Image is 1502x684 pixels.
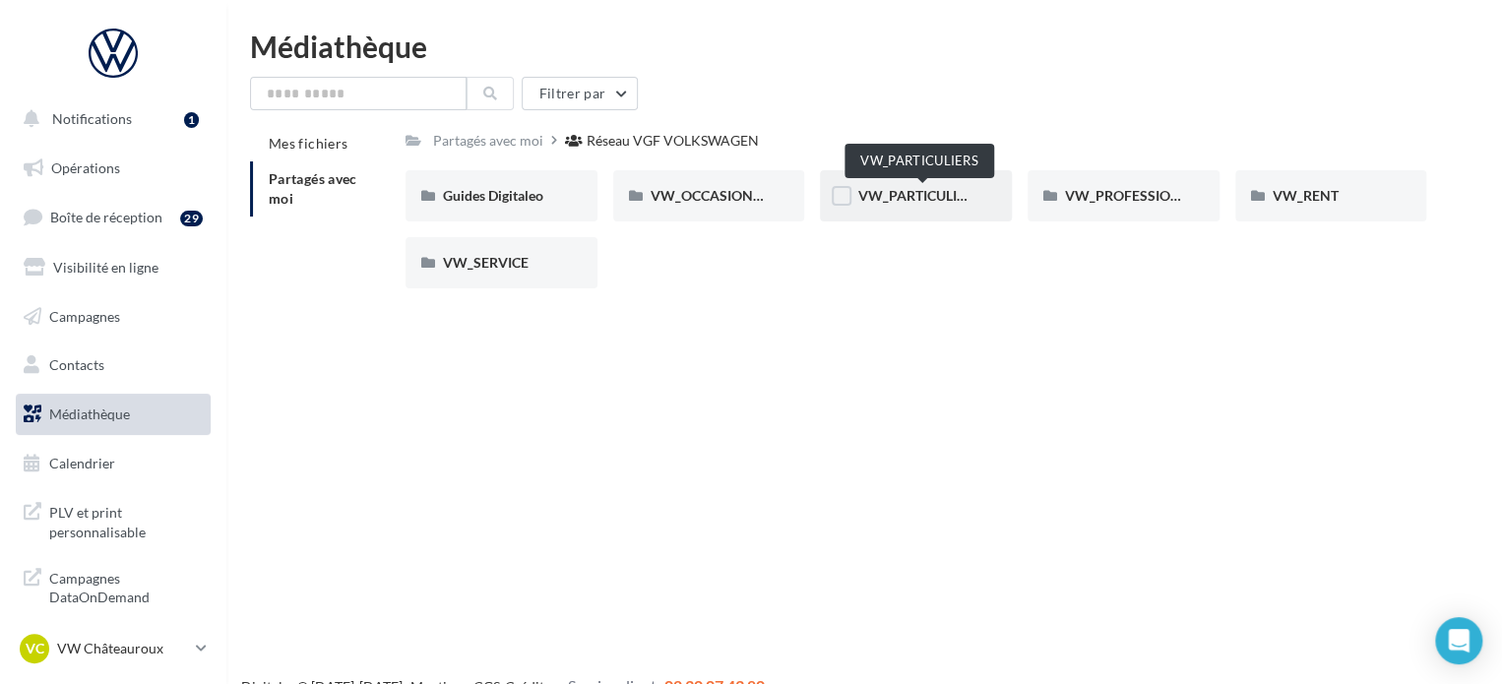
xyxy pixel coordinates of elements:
div: Open Intercom Messenger [1435,617,1482,664]
p: VW Châteauroux [57,639,188,658]
span: Calendrier [49,455,115,471]
span: VW_OCCASIONS_GARANTIES [651,187,844,204]
a: VC VW Châteauroux [16,630,211,667]
span: Médiathèque [49,405,130,422]
a: Opérations [12,148,215,189]
div: 29 [180,211,203,226]
a: Campagnes DataOnDemand [12,557,215,615]
button: Filtrer par [522,77,638,110]
div: VW_PARTICULIERS [845,144,994,178]
span: Partagés avec moi [269,170,357,207]
a: Boîte de réception29 [12,196,215,238]
span: VW_RENT [1273,187,1339,204]
a: Médiathèque [12,394,215,435]
a: Contacts [12,344,215,386]
a: Campagnes [12,296,215,338]
span: Mes fichiers [269,135,347,152]
span: VW_PROFESSIONNELS [1065,187,1215,204]
button: Notifications 1 [12,98,207,140]
span: Campagnes DataOnDemand [49,565,203,607]
span: Opérations [51,159,120,176]
span: Campagnes [49,307,120,324]
div: Réseau VGF VOLKSWAGEN [587,131,759,151]
a: Calendrier [12,443,215,484]
div: 1 [184,112,199,128]
span: VW_SERVICE [443,254,529,271]
span: Visibilité en ligne [53,259,158,276]
span: VC [26,639,44,658]
div: Partagés avec moi [433,131,543,151]
a: PLV et print personnalisable [12,491,215,549]
span: VW_PARTICULIERS [857,187,980,204]
span: PLV et print personnalisable [49,499,203,541]
span: Contacts [49,356,104,373]
a: Visibilité en ligne [12,247,215,288]
span: Boîte de réception [50,209,162,225]
span: Guides Digitaleo [443,187,543,204]
span: Notifications [52,110,132,127]
div: Médiathèque [250,31,1478,61]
